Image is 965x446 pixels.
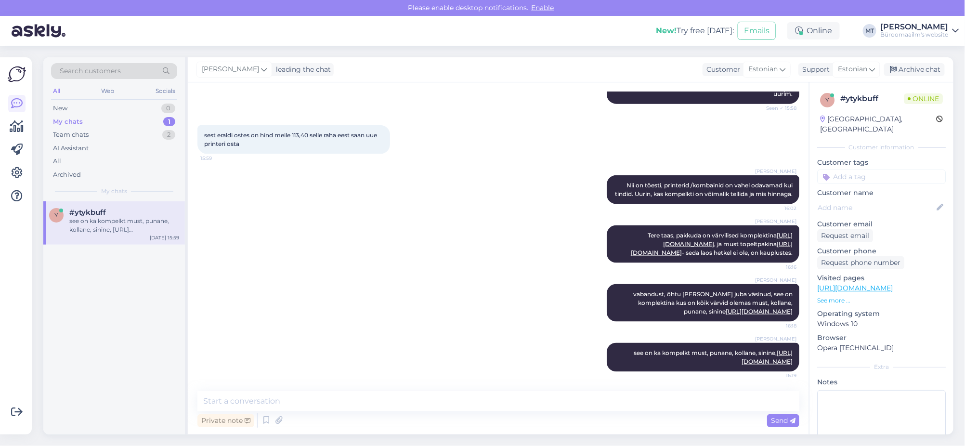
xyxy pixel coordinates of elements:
a: [URL][DOMAIN_NAME] [726,308,793,315]
span: Seen ✓ 15:58 [760,105,796,112]
span: [PERSON_NAME] [755,276,796,284]
div: Team chats [53,130,89,140]
div: Büroomaailm's website [880,31,949,39]
span: Enable [529,3,557,12]
span: Estonian [838,64,867,75]
p: Windows 10 [817,319,946,329]
span: 16:18 [760,322,796,329]
span: [PERSON_NAME] [755,168,796,175]
span: 16:02 [760,205,796,212]
div: Customer [703,65,740,75]
div: Customer information [817,143,946,152]
span: y [54,211,58,219]
div: Online [787,22,840,39]
div: MT [863,24,876,38]
b: New! [656,26,677,35]
span: Nii on tõesti, printerid /kombainid on vahel odavamad kui tindid. Uurin, kas kompelkti on võimali... [615,182,794,197]
span: see on ka kompelkt must, punane, kollane, sinine, [634,349,793,365]
span: Online [904,93,943,104]
img: Askly Logo [8,65,26,83]
div: All [51,85,62,97]
span: Send [771,416,795,425]
div: Web [100,85,117,97]
span: [PERSON_NAME] [202,64,259,75]
div: 1 [163,117,175,127]
span: [PERSON_NAME] [755,335,796,342]
span: #ytykbuff [69,208,106,217]
div: [PERSON_NAME] [880,23,949,31]
div: leading the chat [272,65,331,75]
span: 16:19 [760,372,796,380]
div: My chats [53,117,83,127]
a: [PERSON_NAME]Büroomaailm's website [880,23,959,39]
div: [DATE] 15:59 [150,234,179,241]
p: Notes [817,377,946,387]
div: Request email [817,229,873,242]
div: Try free [DATE]: [656,25,734,37]
span: Search customers [60,66,121,76]
div: see on ka kompelkt must, punane, kollane, sinine, [URL][DOMAIN_NAME] [69,217,179,234]
div: [GEOGRAPHIC_DATA], [GEOGRAPHIC_DATA] [820,114,936,134]
span: Tere taas, pakkuda on värvilised komplektina , ja must topeltpakina - seda laos hetkel ei ole, on... [631,232,793,256]
p: Visited pages [817,273,946,283]
input: Add name [818,202,935,213]
span: [PERSON_NAME] [755,218,796,225]
p: See more ... [817,296,946,305]
div: # ytykbuff [840,93,904,105]
div: New [53,104,67,113]
div: Support [798,65,830,75]
button: Emails [738,22,776,40]
span: y [825,96,829,104]
span: My chats [101,187,127,196]
p: Browser [817,333,946,343]
span: 16:16 [760,263,796,271]
p: Customer phone [817,246,946,256]
p: Customer email [817,219,946,229]
span: 15:59 [200,155,236,162]
div: Private note [197,414,254,427]
p: Customer tags [817,157,946,168]
p: Operating system [817,309,946,319]
span: Estonian [748,64,778,75]
p: Customer name [817,188,946,198]
a: [URL][DOMAIN_NAME] [817,284,893,292]
div: Request phone number [817,256,904,269]
span: sest eraldi ostes on hind meile 113,40 selle raha eest saan uue printeri osta [204,131,378,147]
div: Socials [154,85,177,97]
div: AI Assistant [53,144,89,153]
span: vabandust, õhtu [PERSON_NAME] juba väsinud, see on komplektina kus on kõik värvid olemas must, ko... [633,290,794,315]
p: Opera [TECHNICAL_ID] [817,343,946,353]
div: 2 [162,130,175,140]
input: Add a tag [817,170,946,184]
div: Archive chat [884,63,945,76]
div: All [53,157,61,166]
div: Archived [53,170,81,180]
div: 0 [161,104,175,113]
div: Extra [817,363,946,371]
